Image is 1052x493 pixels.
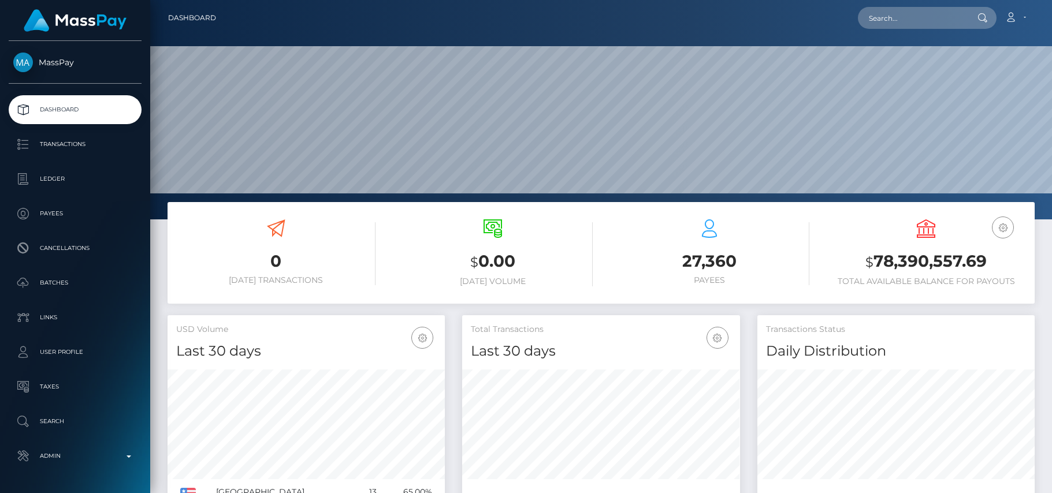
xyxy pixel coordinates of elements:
[827,277,1026,286] h6: Total Available Balance for Payouts
[9,338,142,367] a: User Profile
[13,170,137,188] p: Ledger
[13,378,137,395] p: Taxes
[13,343,137,361] p: User Profile
[766,324,1026,335] h5: Transactions Status
[24,9,127,32] img: MassPay Logo
[393,250,592,274] h3: 0.00
[9,234,142,263] a: Cancellations
[766,341,1026,361] h4: Daily Distribution
[610,275,809,285] h6: Payees
[13,274,137,292] p: Batches
[827,250,1026,274] h3: 78,390,557.69
[9,372,142,401] a: Taxes
[13,136,137,153] p: Transactions
[393,277,592,286] h6: [DATE] Volume
[13,413,137,430] p: Search
[9,268,142,297] a: Batches
[176,341,436,361] h4: Last 30 days
[13,447,137,465] p: Admin
[176,250,376,272] h3: 0
[9,442,142,470] a: Admin
[13,240,137,257] p: Cancellations
[176,324,436,335] h5: USD Volume
[9,95,142,124] a: Dashboard
[9,130,142,159] a: Transactions
[471,324,731,335] h5: Total Transactions
[9,165,142,193] a: Ledger
[13,101,137,118] p: Dashboard
[9,303,142,332] a: Links
[9,199,142,228] a: Payees
[865,254,873,270] small: $
[13,205,137,222] p: Payees
[610,250,809,272] h3: 27,360
[9,57,142,68] span: MassPay
[858,7,966,29] input: Search...
[13,53,33,72] img: MassPay
[176,275,376,285] h6: [DATE] Transactions
[470,254,478,270] small: $
[9,407,142,436] a: Search
[13,309,137,326] p: Links
[471,341,731,361] h4: Last 30 days
[168,6,216,30] a: Dashboard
